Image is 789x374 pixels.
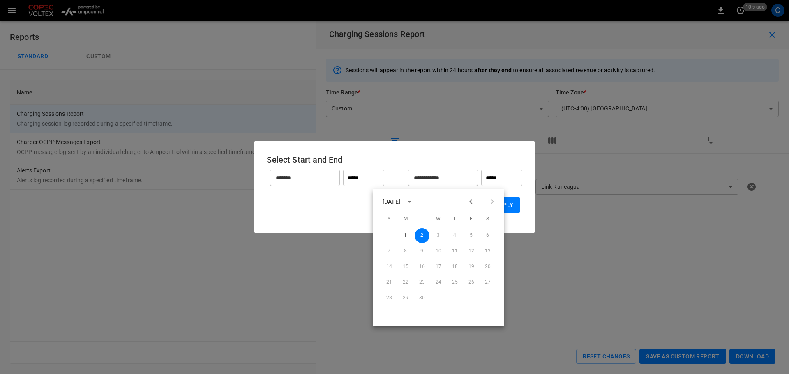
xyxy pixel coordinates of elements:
h6: _ [392,171,396,184]
span: Friday [464,211,479,227]
button: 2 [415,228,429,243]
span: Monday [398,211,413,227]
span: Wednesday [431,211,446,227]
button: 1 [398,228,413,243]
div: [DATE] [383,197,400,206]
button: Apply [489,197,520,213]
span: Thursday [448,211,462,227]
button: Previous month [464,195,478,209]
h6: Select Start and End [267,153,522,166]
span: Sunday [382,211,397,227]
button: calendar view is open, switch to year view [403,195,417,209]
span: Saturday [480,211,495,227]
span: Tuesday [415,211,429,227]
